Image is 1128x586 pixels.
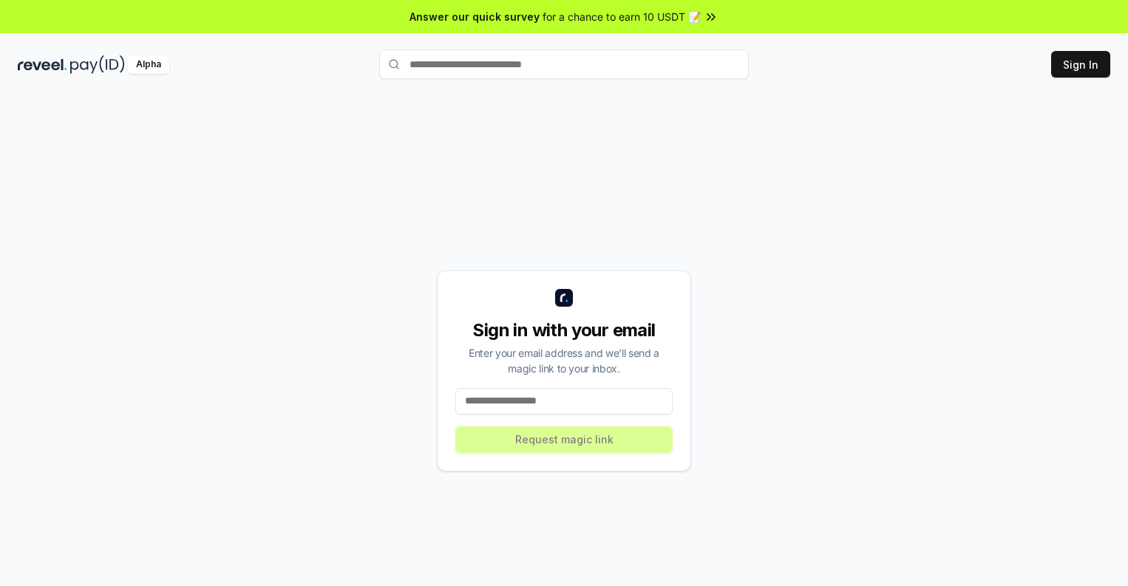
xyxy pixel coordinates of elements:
[128,55,169,74] div: Alpha
[1051,51,1110,78] button: Sign In
[455,345,673,376] div: Enter your email address and we’ll send a magic link to your inbox.
[555,289,573,307] img: logo_small
[18,55,67,74] img: reveel_dark
[70,55,125,74] img: pay_id
[543,9,701,24] span: for a chance to earn 10 USDT 📝
[455,318,673,342] div: Sign in with your email
[410,9,540,24] span: Answer our quick survey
